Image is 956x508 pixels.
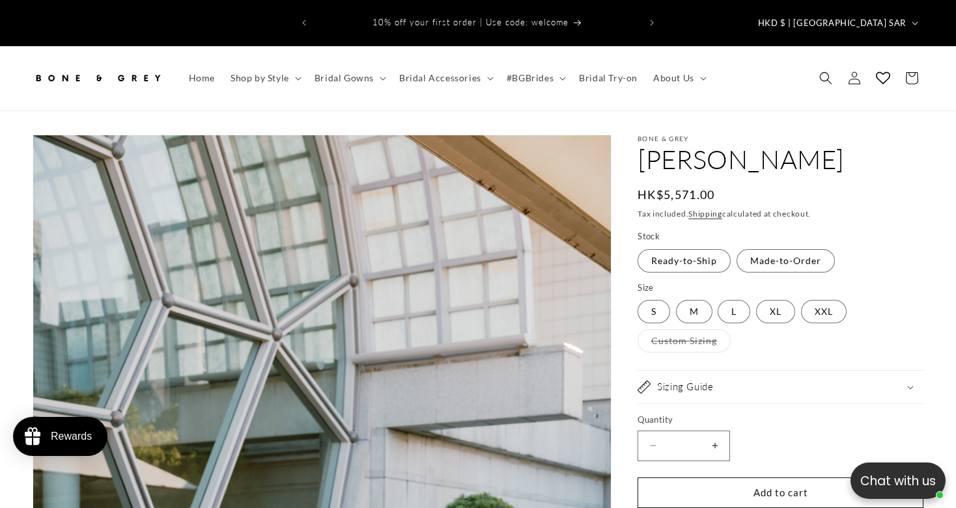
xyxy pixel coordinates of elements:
[638,186,714,204] span: HK$5,571.00
[638,329,731,353] label: Custom Sizing
[750,10,923,35] button: HKD $ | [GEOGRAPHIC_DATA] SAR
[638,207,923,221] div: Tax included. calculated at checkout.
[688,209,722,219] a: Shipping
[638,10,666,35] button: Next announcement
[638,142,923,176] h1: [PERSON_NAME]
[638,477,923,508] button: Add to cart
[391,64,499,92] summary: Bridal Accessories
[756,300,795,323] label: XL
[645,64,712,92] summary: About Us
[638,249,731,273] label: Ready-to-Ship
[718,300,750,323] label: L
[676,300,712,323] label: M
[51,431,92,442] div: Rewards
[638,300,670,323] label: S
[189,72,215,84] span: Home
[373,17,569,27] span: 10% off your first order | Use code: welcome
[801,300,847,323] label: XXL
[499,64,571,92] summary: #BGBrides
[657,381,713,394] h2: Sizing Guide
[507,72,554,84] span: #BGBrides
[638,135,923,142] p: Bone & Grey
[638,371,923,403] summary: Sizing Guide
[290,10,318,35] button: Previous announcement
[181,64,223,92] a: Home
[307,64,391,92] summary: Bridal Gowns
[638,282,655,295] legend: Size
[579,72,638,84] span: Bridal Try-on
[28,59,168,98] a: Bone and Grey Bridal
[638,414,923,427] label: Quantity
[811,64,840,92] summary: Search
[231,72,289,84] span: Shop by Style
[315,72,374,84] span: Bridal Gowns
[638,230,661,243] legend: Stock
[851,462,946,499] button: Open chatbox
[571,64,645,92] a: Bridal Try-on
[223,64,307,92] summary: Shop by Style
[399,72,481,84] span: Bridal Accessories
[653,72,694,84] span: About Us
[851,472,946,490] p: Chat with us
[33,64,163,92] img: Bone and Grey Bridal
[737,249,835,273] label: Made-to-Order
[758,17,906,30] span: HKD $ | [GEOGRAPHIC_DATA] SAR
